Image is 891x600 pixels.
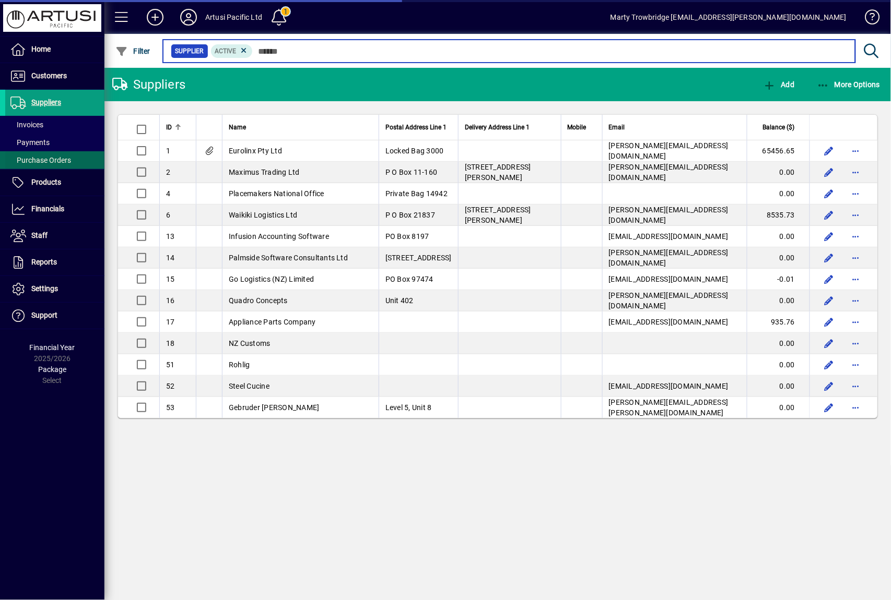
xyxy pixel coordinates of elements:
[385,275,433,283] span: PO Box 97474
[5,37,104,63] a: Home
[166,318,175,326] span: 17
[5,303,104,329] a: Support
[31,284,58,293] span: Settings
[229,339,271,347] span: NZ Customs
[465,122,530,133] span: Delivery Address Line 1
[609,141,729,160] span: [PERSON_NAME][EMAIL_ADDRESS][DOMAIN_NAME]
[112,76,185,93] div: Suppliers
[211,44,253,58] mat-chip: Activation Status: Active
[166,296,175,305] span: 16
[5,134,104,151] a: Payments
[385,168,438,176] span: P O Box 11-160
[820,207,837,223] button: Edit
[820,356,837,373] button: Edit
[609,248,729,267] span: [PERSON_NAME][EMAIL_ADDRESS][DOMAIN_NAME]
[166,147,170,155] span: 1
[166,403,175,412] span: 53
[31,178,61,186] span: Products
[820,164,837,181] button: Edit
[229,403,320,412] span: Gebruder [PERSON_NAME]
[848,356,864,373] button: More options
[10,121,43,129] span: Invoices
[5,116,104,134] a: Invoices
[385,147,444,155] span: Locked Bag 3000
[747,397,810,418] td: 0.00
[820,314,837,330] button: Edit
[38,365,66,374] span: Package
[814,75,883,94] button: More Options
[229,275,314,283] span: Go Logistics (NZ) Limited
[747,226,810,247] td: 0.00
[166,211,170,219] span: 6
[166,361,175,369] span: 51
[31,45,51,53] span: Home
[31,258,57,266] span: Reports
[229,211,297,219] span: Waikiki Logistics Ltd
[568,122,587,133] span: Mobile
[166,275,175,283] span: 15
[31,311,57,319] span: Support
[465,163,531,182] span: [STREET_ADDRESS][PERSON_NAME]
[848,271,864,287] button: More options
[166,382,175,390] span: 52
[848,335,864,352] button: More options
[609,382,729,390] span: [EMAIL_ADDRESS][DOMAIN_NAME]
[229,189,324,198] span: Placemakers National Office
[609,163,729,182] span: [PERSON_NAME][EMAIL_ADDRESS][DOMAIN_NAME]
[31,98,61,106] span: Suppliers
[747,162,810,183] td: 0.00
[848,399,864,416] button: More options
[5,170,104,196] a: Products
[166,339,175,347] span: 18
[385,254,452,262] span: [STREET_ADDRESS]
[229,122,372,133] div: Name
[568,122,596,133] div: Mobile
[5,196,104,222] a: Financials
[820,292,837,309] button: Edit
[611,9,847,26] div: Marty Trowbridge [EMAIL_ADDRESS][PERSON_NAME][DOMAIN_NAME]
[385,122,447,133] span: Postal Address Line 1
[820,249,837,266] button: Edit
[229,296,288,305] span: Quadro Concepts
[10,156,71,164] span: Purchase Orders
[747,311,810,333] td: 935.76
[747,205,810,226] td: 8535.73
[30,343,75,352] span: Financial Year
[848,378,864,394] button: More options
[747,269,810,290] td: -0.01
[115,47,150,55] span: Filter
[763,122,795,133] span: Balance ($)
[229,361,250,369] span: Rohlig
[385,189,448,198] span: Private Bag 14942
[763,80,794,89] span: Add
[138,8,172,27] button: Add
[465,206,531,224] span: [STREET_ADDRESS][PERSON_NAME]
[848,207,864,223] button: More options
[5,63,104,89] a: Customers
[166,254,175,262] span: 14
[215,47,237,55] span: Active
[747,290,810,311] td: 0.00
[385,232,429,241] span: PO Box 8197
[229,168,300,176] span: Maximus Trading Ltd
[229,147,282,155] span: Eurolinx Pty Ltd
[385,403,432,412] span: Level 5, Unit 8
[848,164,864,181] button: More options
[172,8,205,27] button: Profile
[820,228,837,245] button: Edit
[820,335,837,352] button: Edit
[820,271,837,287] button: Edit
[747,247,810,269] td: 0.00
[848,314,864,330] button: More options
[820,378,837,394] button: Edit
[5,249,104,275] a: Reports
[747,376,810,397] td: 0.00
[229,122,246,133] span: Name
[609,122,625,133] span: Email
[113,42,153,61] button: Filter
[385,296,414,305] span: Unit 402
[10,138,50,147] span: Payments
[848,228,864,245] button: More options
[609,291,729,310] span: [PERSON_NAME][EMAIL_ADDRESS][DOMAIN_NAME]
[175,46,204,56] span: Supplier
